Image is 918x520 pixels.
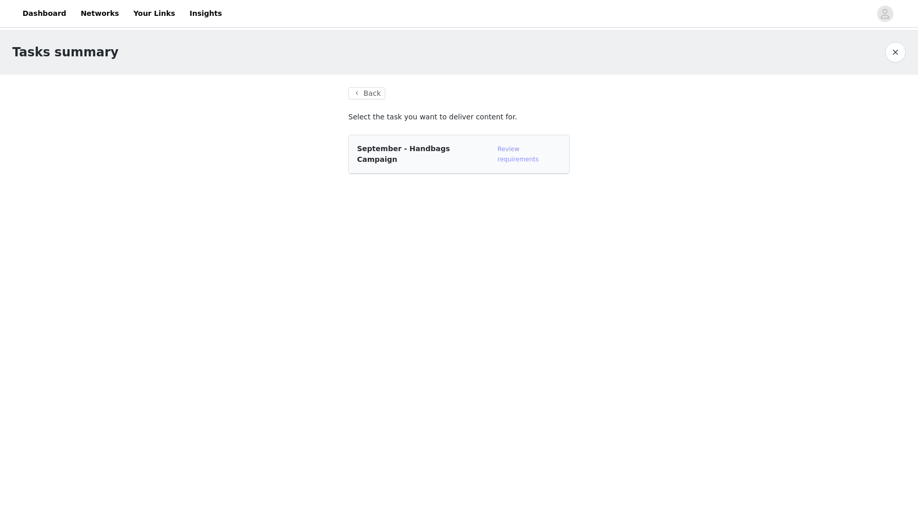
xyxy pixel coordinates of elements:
[880,6,890,22] div: avatar
[348,87,385,99] button: Back
[357,144,450,163] span: September - Handbags Campaign
[183,2,228,25] a: Insights
[16,2,72,25] a: Dashboard
[348,112,570,122] p: Select the task you want to deliver content for.
[74,2,125,25] a: Networks
[12,43,118,61] h1: Tasks summary
[497,145,538,163] a: Review requirements
[127,2,181,25] a: Your Links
